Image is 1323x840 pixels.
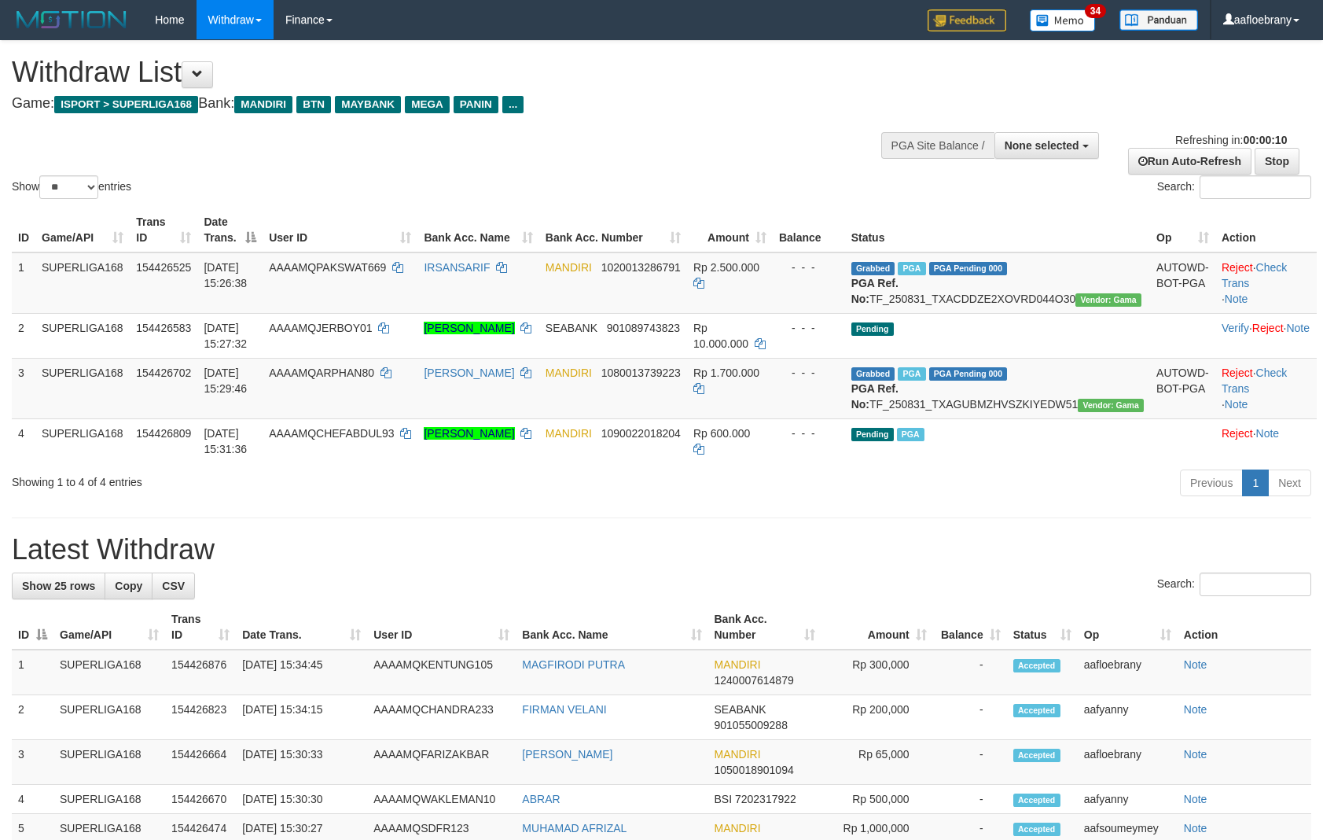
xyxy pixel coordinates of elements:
[1075,293,1141,307] span: Vendor URL: https://trx31.1velocity.biz
[715,674,794,687] span: Copy 1240007614879 to clipboard
[35,418,130,463] td: SUPERLIGA168
[1215,358,1317,418] td: · ·
[715,793,733,805] span: BSI
[424,261,490,274] a: IRSANSARIF
[1184,703,1207,716] a: Note
[522,703,606,716] a: FIRMAN VELANI
[204,427,247,455] span: [DATE] 15:31:36
[1007,605,1078,650] th: Status: activate to sort column ascending
[152,573,195,599] a: CSV
[1222,261,1287,289] a: Check Trans
[1215,252,1317,314] td: · ·
[236,605,367,650] th: Date Trans.: activate to sort column ascending
[1119,9,1198,31] img: panduan.png
[269,427,395,440] span: AAAAMQCHEFABDUL93
[522,658,625,671] a: MAGFIRODI PUTRA
[929,262,1008,275] span: PGA Pending
[845,208,1150,252] th: Status
[933,650,1007,695] td: -
[821,785,933,814] td: Rp 500,000
[715,748,761,761] span: MANDIRI
[54,96,198,113] span: ISPORT > SUPERLIGA168
[197,208,263,252] th: Date Trans.: activate to sort column descending
[687,208,773,252] th: Amount: activate to sort column ascending
[454,96,498,113] span: PANIN
[367,785,516,814] td: AAAAMQWAKLEMAN10
[1150,252,1215,314] td: AUTOWD-BOT-PGA
[607,322,680,334] span: Copy 901089743823 to clipboard
[136,261,191,274] span: 154426525
[1157,175,1311,199] label: Search:
[1255,148,1299,175] a: Stop
[1256,427,1280,440] a: Note
[35,313,130,358] td: SUPERLIGA168
[367,740,516,785] td: AAAAMQFARIZAKBAR
[204,261,247,289] span: [DATE] 15:26:38
[1078,605,1178,650] th: Op: activate to sort column ascending
[269,367,374,379] span: AAAAMQARPHAN80
[1078,650,1178,695] td: aafloebrany
[1252,322,1284,334] a: Reject
[1225,398,1248,411] a: Note
[12,57,866,88] h1: Withdraw List
[779,426,839,441] div: - - -
[845,358,1150,418] td: TF_250831_TXAGUBMZHVSZKIYEDW51
[1013,794,1060,807] span: Accepted
[136,427,191,440] span: 154426809
[1184,793,1207,805] a: Note
[933,605,1007,650] th: Balance: activate to sort column ascending
[1242,470,1269,496] a: 1
[546,367,592,379] span: MANDIRI
[1184,658,1207,671] a: Note
[12,175,131,199] label: Show entries
[1175,134,1287,146] span: Refreshing in:
[236,695,367,740] td: [DATE] 15:34:15
[1243,134,1287,146] strong: 00:00:10
[12,740,53,785] td: 3
[130,208,197,252] th: Trans ID: activate to sort column ascending
[165,605,236,650] th: Trans ID: activate to sort column ascending
[601,367,681,379] span: Copy 1080013739223 to clipboard
[928,9,1006,31] img: Feedback.jpg
[693,427,750,440] span: Rp 600.000
[115,580,142,592] span: Copy
[546,322,597,334] span: SEABANK
[821,740,933,785] td: Rp 65,000
[779,260,839,275] div: - - -
[1030,9,1096,31] img: Button%20Memo.svg
[1215,208,1317,252] th: Action
[851,428,894,441] span: Pending
[851,277,899,305] b: PGA Ref. No:
[335,96,401,113] span: MAYBANK
[994,132,1099,159] button: None selected
[12,418,35,463] td: 4
[1200,573,1311,596] input: Search:
[715,703,766,716] span: SEABANK
[773,208,845,252] th: Balance
[1222,367,1287,395] a: Check Trans
[516,605,707,650] th: Bank Acc. Name: activate to sort column ascending
[105,573,153,599] a: Copy
[1222,367,1253,379] a: Reject
[539,208,687,252] th: Bank Acc. Number: activate to sort column ascending
[12,785,53,814] td: 4
[546,427,592,440] span: MANDIRI
[779,365,839,381] div: - - -
[367,650,516,695] td: AAAAMQKENTUNG105
[12,573,105,599] a: Show 25 rows
[1222,427,1253,440] a: Reject
[1178,605,1311,650] th: Action
[851,262,895,275] span: Grabbed
[1222,322,1249,334] a: Verify
[821,695,933,740] td: Rp 200,000
[165,695,236,740] td: 154426823
[1180,470,1243,496] a: Previous
[693,367,759,379] span: Rp 1.700.000
[1268,470,1311,496] a: Next
[12,605,53,650] th: ID: activate to sort column descending
[35,208,130,252] th: Game/API: activate to sort column ascending
[735,793,796,805] span: Copy 7202317922 to clipboard
[263,208,417,252] th: User ID: activate to sort column ascending
[929,367,1008,381] span: PGA Pending
[165,740,236,785] td: 154426664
